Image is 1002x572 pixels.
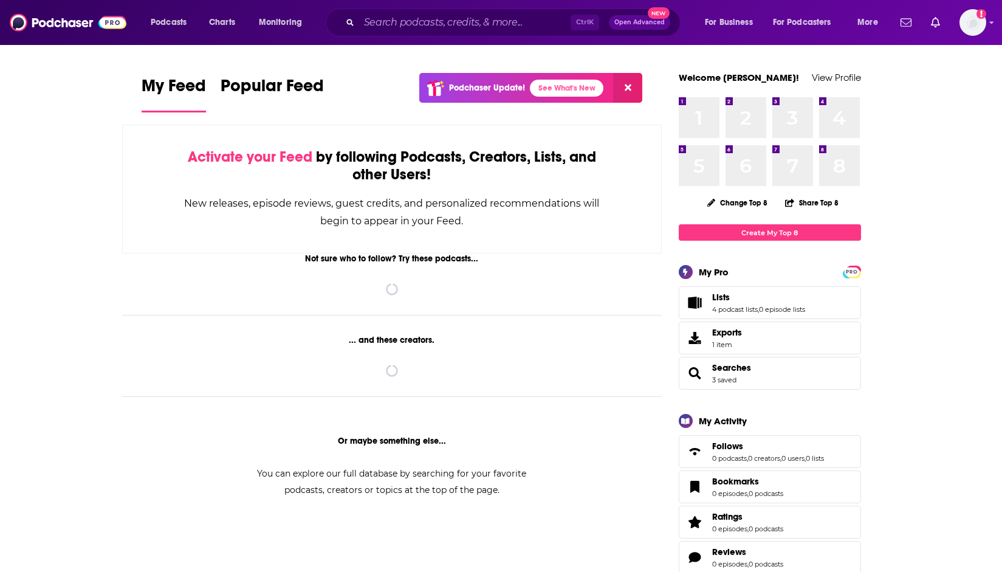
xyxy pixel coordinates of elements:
span: For Business [705,14,753,31]
a: Reviews [683,549,707,566]
a: Charts [201,13,242,32]
a: 0 podcasts [749,525,783,533]
div: Or maybe something else... [122,436,662,446]
div: by following Podcasts, Creators, Lists, and other Users! [184,148,601,184]
span: Bookmarks [679,470,861,503]
a: Follows [683,443,707,460]
span: Follows [679,435,861,468]
a: 0 podcasts [749,560,783,568]
span: Ratings [712,511,743,522]
a: Reviews [712,546,783,557]
span: Logged in as ncannella [959,9,986,36]
a: Popular Feed [221,75,324,112]
span: , [747,560,749,568]
span: Charts [209,14,235,31]
p: Podchaser Update! [449,83,525,93]
span: Open Advanced [614,19,665,26]
a: Lists [712,292,805,303]
span: More [857,14,878,31]
a: Searches [683,365,707,382]
a: See What's New [530,80,603,97]
a: Bookmarks [712,476,783,487]
div: You can explore our full database by searching for your favorite podcasts, creators or topics at ... [242,466,541,498]
a: Ratings [683,514,707,531]
span: Monitoring [259,14,302,31]
span: Exports [712,327,742,338]
span: Searches [679,357,861,390]
span: Lists [679,286,861,319]
span: , [758,305,759,314]
span: Popular Feed [221,75,324,103]
input: Search podcasts, credits, & more... [359,13,571,32]
span: For Podcasters [773,14,831,31]
a: 0 creators [748,454,780,463]
a: Show notifications dropdown [926,12,945,33]
img: Podchaser - Follow, Share and Rate Podcasts [10,11,126,34]
a: My Feed [142,75,206,112]
a: View Profile [812,72,861,83]
a: 0 podcasts [749,489,783,498]
a: Ratings [712,511,783,522]
a: PRO [845,267,859,276]
div: My Activity [699,415,747,427]
a: 0 episodes [712,489,747,498]
a: 0 episodes [712,525,747,533]
span: 1 item [712,340,742,349]
div: New releases, episode reviews, guest credits, and personalized recommendations will begin to appe... [184,195,601,230]
span: Activate your Feed [188,148,312,166]
a: 0 episode lists [759,305,805,314]
span: Exports [683,329,707,346]
div: My Pro [699,266,729,278]
a: Lists [683,294,707,311]
span: , [805,454,806,463]
button: open menu [250,13,318,32]
span: My Feed [142,75,206,103]
a: Welcome [PERSON_NAME]! [679,72,799,83]
div: Not sure who to follow? Try these podcasts... [122,253,662,264]
a: Show notifications dropdown [896,12,916,33]
button: Open AdvancedNew [609,15,670,30]
span: , [780,454,781,463]
button: open menu [142,13,202,32]
button: Change Top 8 [700,195,775,210]
span: Ratings [679,506,861,539]
a: 0 episodes [712,560,747,568]
button: open menu [696,13,768,32]
a: 3 saved [712,376,736,384]
a: 0 users [781,454,805,463]
a: 4 podcast lists [712,305,758,314]
span: , [747,525,749,533]
a: Follows [712,441,824,452]
span: Podcasts [151,14,187,31]
span: New [648,7,670,19]
a: Searches [712,362,751,373]
div: ... and these creators. [122,335,662,345]
span: , [747,454,748,463]
span: Lists [712,292,730,303]
svg: Add a profile image [976,9,986,19]
span: Bookmarks [712,476,759,487]
a: 0 lists [806,454,824,463]
button: open menu [849,13,893,32]
span: , [747,489,749,498]
a: Bookmarks [683,478,707,495]
a: Exports [679,322,861,354]
button: open menu [765,13,849,32]
button: Share Top 8 [784,191,839,215]
button: Show profile menu [959,9,986,36]
div: Search podcasts, credits, & more... [337,9,692,36]
span: Reviews [712,546,746,557]
span: Ctrl K [571,15,599,30]
img: User Profile [959,9,986,36]
a: Create My Top 8 [679,224,861,241]
span: Follows [712,441,743,452]
a: 0 podcasts [712,454,747,463]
